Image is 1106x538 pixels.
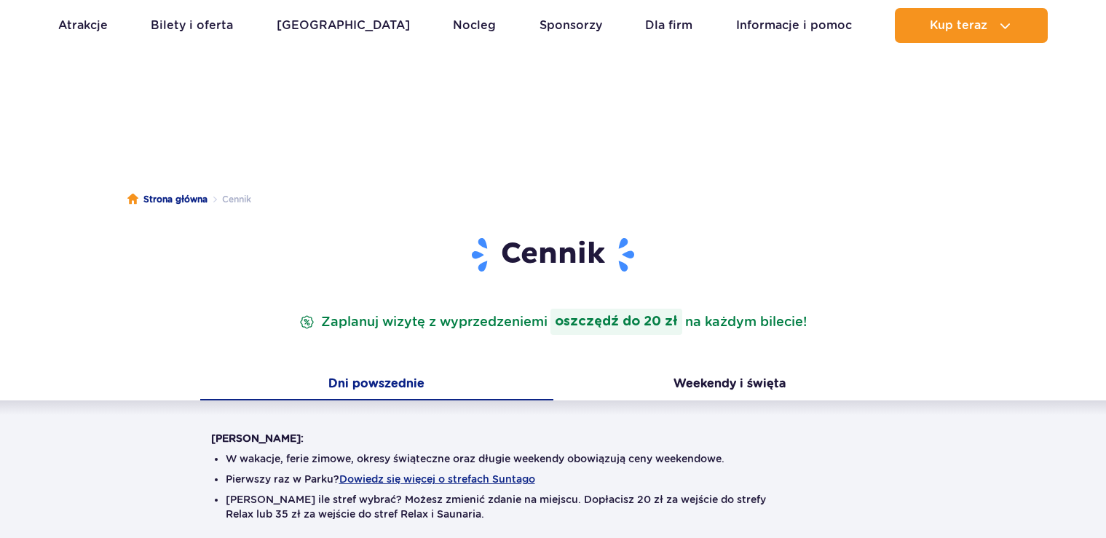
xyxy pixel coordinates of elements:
a: Strona główna [127,192,208,207]
button: Weekendy i święta [553,370,906,400]
strong: [PERSON_NAME]: [211,432,304,444]
a: Bilety i oferta [151,8,233,43]
a: [GEOGRAPHIC_DATA] [277,8,410,43]
li: Pierwszy raz w Parku? [226,472,881,486]
a: Nocleg [453,8,496,43]
span: Kup teraz [930,19,987,32]
button: Dowiedz się więcej o strefach Suntago [339,473,535,485]
a: Informacje i pomoc [736,8,852,43]
li: Cennik [208,192,251,207]
h1: Cennik [211,236,896,274]
strong: oszczędź do 20 zł [550,309,682,335]
li: W wakacje, ferie zimowe, okresy świąteczne oraz długie weekendy obowiązują ceny weekendowe. [226,451,881,466]
button: Kup teraz [895,8,1048,43]
button: Dni powszednie [200,370,553,400]
a: Atrakcje [58,8,108,43]
a: Sponsorzy [540,8,602,43]
li: [PERSON_NAME] ile stref wybrać? Możesz zmienić zdanie na miejscu. Dopłacisz 20 zł za wejście do s... [226,492,881,521]
p: Zaplanuj wizytę z wyprzedzeniem na każdym bilecie! [296,309,810,335]
a: Dla firm [645,8,692,43]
